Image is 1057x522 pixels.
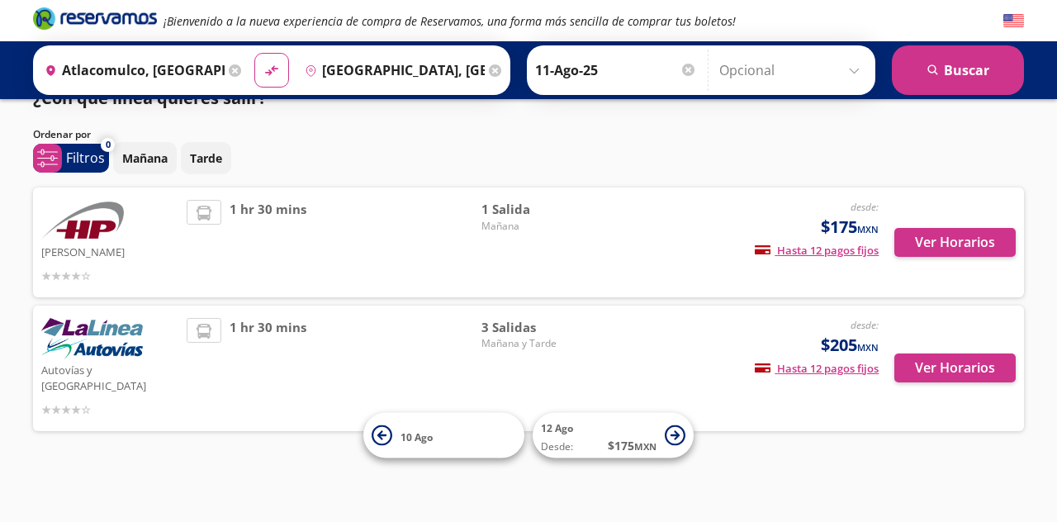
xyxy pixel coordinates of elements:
p: [PERSON_NAME] [41,241,178,261]
p: Filtros [66,148,105,168]
i: Brand Logo [33,6,157,31]
p: Mañana [122,149,168,167]
button: 10 Ago [363,413,524,458]
span: $ 175 [608,437,656,454]
span: 10 Ago [401,429,433,444]
em: ¡Bienvenido a la nueva experiencia de compra de Reservamos, una forma más sencilla de comprar tus... [164,13,736,29]
button: 12 AgoDesde:$175MXN [533,413,694,458]
button: Ver Horarios [894,228,1016,257]
span: 12 Ago [541,421,573,435]
input: Opcional [719,50,867,91]
span: Mañana y Tarde [481,336,597,351]
em: desde: [851,318,879,332]
span: Desde: [541,439,573,454]
button: Buscar [892,45,1024,95]
em: desde: [851,200,879,214]
span: 1 Salida [481,200,597,219]
button: English [1003,11,1024,31]
span: 3 Salidas [481,318,597,337]
button: Tarde [181,142,231,174]
small: MXN [634,440,656,453]
button: Mañana [113,142,177,174]
input: Buscar Destino [298,50,485,91]
input: Buscar Origen [38,50,225,91]
small: MXN [857,223,879,235]
p: Ordenar por [33,127,91,142]
span: 1 hr 30 mins [230,200,306,285]
a: Brand Logo [33,6,157,36]
span: Mañana [481,219,597,234]
span: Hasta 12 pagos fijos [755,361,879,376]
small: MXN [857,341,879,354]
img: Herradura de Plata [41,200,124,241]
span: 0 [106,138,111,152]
p: Autovías y [GEOGRAPHIC_DATA] [41,359,178,395]
button: Ver Horarios [894,354,1016,382]
span: 1 hr 30 mins [230,318,306,419]
input: Elegir Fecha [535,50,697,91]
p: Tarde [190,149,222,167]
button: 0Filtros [33,144,109,173]
span: $205 [821,333,879,358]
span: Hasta 12 pagos fijos [755,243,879,258]
span: $175 [821,215,879,240]
img: Autovías y La Línea [41,318,143,359]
